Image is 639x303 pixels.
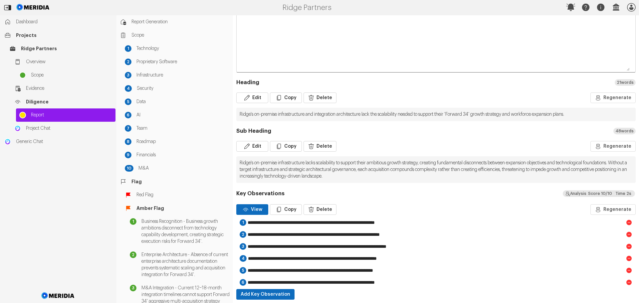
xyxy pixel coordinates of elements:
[16,32,112,39] span: Projects
[236,79,259,86] h3: Heading
[125,165,133,172] div: 10
[141,251,230,278] span: Enterprise Architecture - Absence of current enterprise architecture documentation prevents syste...
[136,205,230,212] span: Amber Flag
[136,125,230,132] span: Team
[31,112,112,118] span: Report
[125,45,131,52] div: 1
[236,128,271,134] h3: Sub Heading
[236,156,636,183] pre: Ridge's on-premise infrastructure lacks scalability to support their ambitious growth strategy, c...
[16,69,115,82] a: Scope
[304,204,336,215] button: Delete
[270,92,302,103] button: Copy
[240,219,246,226] div: 1
[130,285,136,291] div: 3
[236,289,295,300] button: Add Key Observation
[590,92,636,103] button: Regenerate
[141,218,230,245] span: Business Recognition - Business growth ambitions disconnect from technology capability developmen...
[270,204,302,215] button: Copy
[138,165,230,172] span: M&A
[11,122,115,135] a: Project ChatProject Chat
[40,288,76,303] img: Meridia Logo
[240,231,246,238] div: 2
[130,218,136,225] div: 1
[136,45,230,52] span: Technology
[11,55,115,69] a: Overview
[130,251,136,258] div: 2
[590,141,636,152] button: Regenerate
[270,141,302,152] button: Copy
[125,112,131,118] div: 6
[14,125,21,132] img: Project Chat
[136,152,230,158] span: Financials
[11,82,115,95] a: Evidence
[304,92,336,103] button: Delete
[125,85,132,92] div: 4
[136,98,230,105] span: Data
[136,138,230,145] span: Roadmap
[131,19,230,25] span: Report Generation
[26,85,112,92] span: Evidence
[1,135,115,148] a: Generic ChatGeneric Chat
[26,98,112,105] span: Diligence
[1,15,115,29] a: Dashboard
[26,59,112,65] span: Overview
[125,138,131,145] div: 8
[136,59,230,65] span: Proprietary Software
[590,204,636,215] button: Regenerate
[136,192,230,198] span: Red Flag
[125,59,131,65] div: 2
[131,32,230,39] span: Scope
[125,98,131,105] div: 5
[236,108,636,121] pre: Ridge's on-premise infrastructure and integration architecture lack the scalability needed to sup...
[236,92,268,103] button: Edit
[125,152,131,158] div: 9
[21,45,112,52] span: Ridge Partners
[615,79,636,86] div: 21 words
[240,267,246,274] div: 5
[236,190,285,197] h3: Key Observations
[236,204,268,215] button: View
[136,72,230,78] span: Infrastructure
[4,138,11,145] img: Generic Chat
[16,19,112,25] span: Dashboard
[16,138,112,145] span: Generic Chat
[240,279,246,286] div: 6
[11,95,115,108] a: Diligence
[240,255,247,262] div: 4
[304,141,336,152] button: Delete
[31,72,112,78] span: Scope
[125,72,131,78] div: 3
[563,190,635,197] div: The response perfectly adhered to the instructions, generating valid YAML with an array of key ob...
[125,125,131,132] div: 7
[1,29,115,42] a: Projects
[240,243,246,250] div: 3
[137,85,230,92] span: Security
[16,108,115,122] a: Report
[6,42,115,55] a: Ridge Partners
[26,125,112,132] span: Project Chat
[131,178,230,185] span: Flag
[136,112,230,118] span: AI
[236,141,268,152] button: Edit
[613,128,636,134] div: 48 words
